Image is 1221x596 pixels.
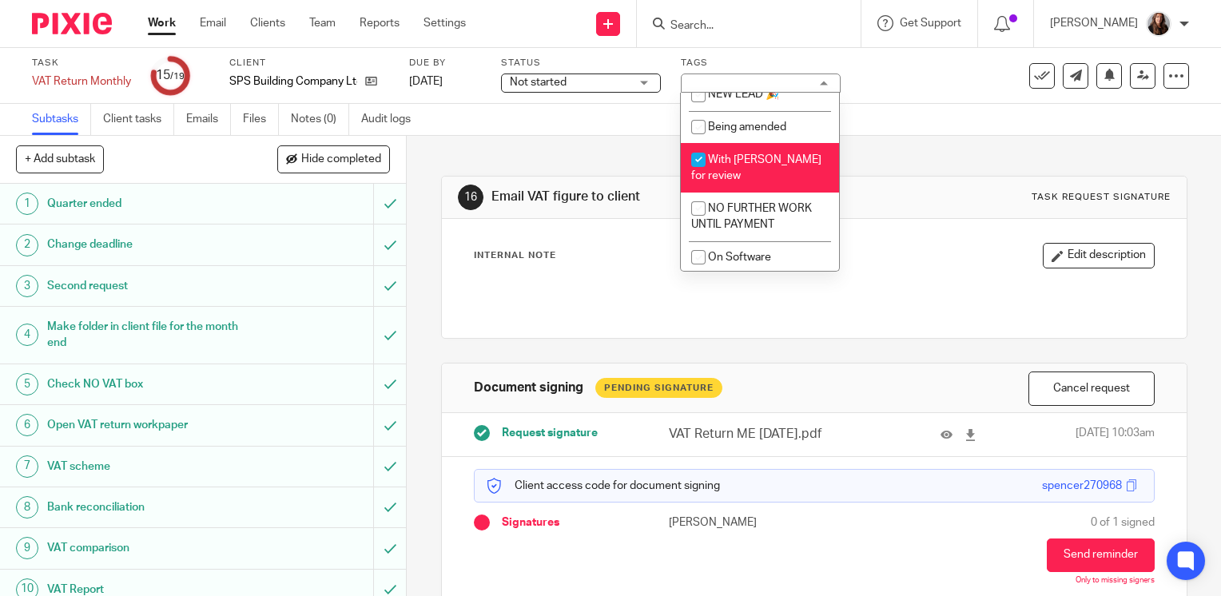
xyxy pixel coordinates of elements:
p: Client access code for document signing [487,478,720,494]
div: Task request signature [1032,191,1171,204]
div: 9 [16,537,38,559]
p: [PERSON_NAME] [669,515,814,530]
a: Subtasks [32,104,91,135]
p: SPS Building Company Ltd [229,74,357,89]
div: spencer270968 [1042,478,1122,494]
img: IMG_0011.jpg [1146,11,1171,37]
div: VAT Return Monthly [32,74,131,89]
button: + Add subtask [16,145,104,173]
h1: VAT scheme [47,455,254,479]
a: Reports [360,15,400,31]
span: [DATE] [409,76,443,87]
p: Internal Note [474,249,556,262]
div: 15 [156,66,185,85]
span: Not started [510,77,567,88]
div: 4 [16,324,38,346]
span: On Software [708,252,771,263]
h1: Check NO VAT box [47,372,254,396]
h1: Quarter ended [47,192,254,216]
label: Status [501,57,661,70]
h1: Document signing [474,379,583,396]
label: Tags [681,57,841,70]
h1: Email VAT figure to client [491,189,848,205]
label: Due by [409,57,481,70]
a: Clients [250,15,285,31]
h1: Make folder in client file for the month end [47,315,254,356]
div: 2 [16,234,38,256]
p: [PERSON_NAME] [1050,15,1138,31]
button: Send reminder [1047,538,1155,572]
h1: Second request [47,274,254,298]
div: 6 [16,414,38,436]
p: VAT Return ME [DATE].pdf [669,425,853,443]
a: Settings [424,15,466,31]
div: 8 [16,496,38,519]
a: Email [200,15,226,31]
span: Request signature [502,425,598,441]
span: [DATE] 10:03am [1076,425,1155,443]
span: NEW LEAD 🎉 [708,89,779,100]
span: Get Support [900,18,961,29]
h1: VAT comparison [47,536,254,560]
a: Team [309,15,336,31]
p: Only to missing signers [1076,576,1155,586]
span: NO FURTHER WORK UNTIL PAYMENT [691,203,812,231]
a: Notes (0) [291,104,349,135]
input: Search [669,19,813,34]
div: 16 [458,185,483,210]
label: Task [32,57,131,70]
label: Client [229,57,389,70]
span: Being amended [708,121,786,133]
div: 5 [16,373,38,395]
button: Edit description [1043,243,1155,268]
h1: Open VAT return workpaper [47,413,254,437]
span: 0 of 1 signed [1091,515,1155,530]
img: Pixie [32,13,112,34]
button: Cancel request [1028,372,1155,406]
div: 7 [16,455,38,478]
div: 1 [16,193,38,215]
span: With [PERSON_NAME] for review [691,154,821,182]
div: 3 [16,275,38,297]
a: Files [243,104,279,135]
span: Hide completed [301,153,381,166]
h1: Bank reconciliation [47,495,254,519]
a: Work [148,15,176,31]
button: Hide completed [277,145,390,173]
div: Pending Signature [595,378,722,398]
a: Emails [186,104,231,135]
h1: Change deadline [47,232,254,256]
span: Signatures [502,515,559,530]
a: Client tasks [103,104,174,135]
a: Audit logs [361,104,423,135]
small: /19 [170,72,185,81]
